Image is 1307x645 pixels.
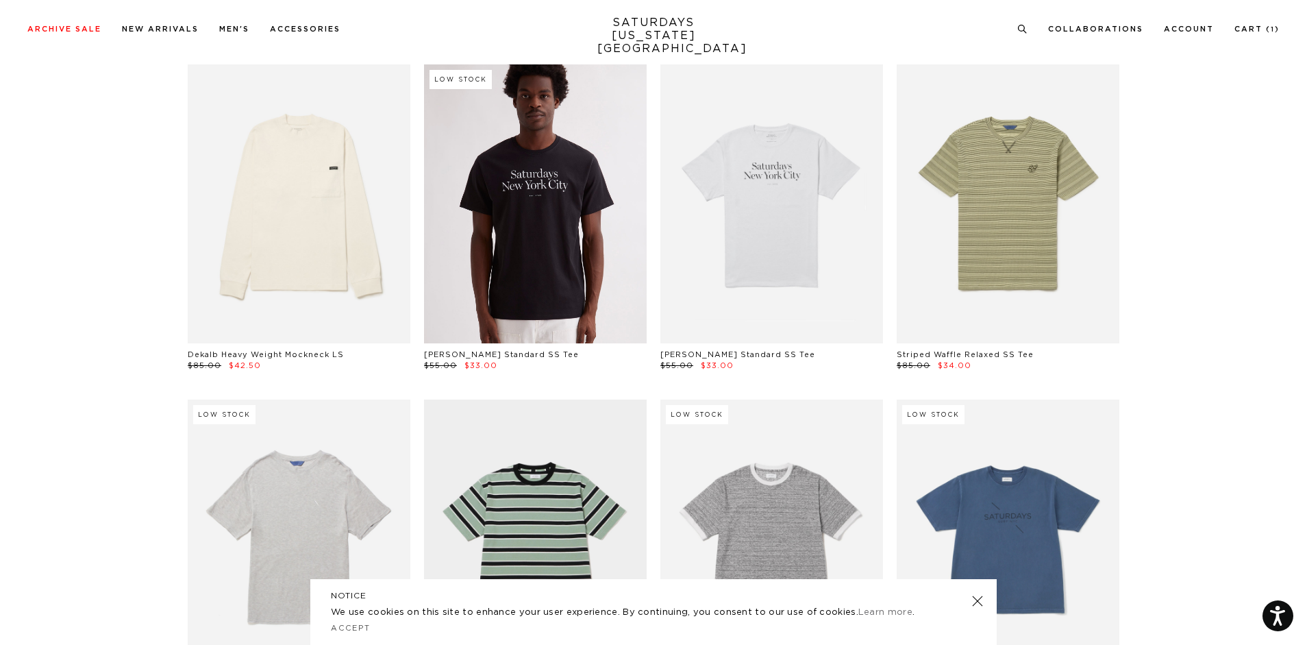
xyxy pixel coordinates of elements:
[660,362,693,369] span: $55.00
[331,624,371,632] a: Accept
[897,362,930,369] span: $85.00
[660,351,815,358] a: [PERSON_NAME] Standard SS Tee
[331,606,928,620] p: We use cookies on this site to enhance your user experience. By continuing, you consent to our us...
[464,362,497,369] span: $33.00
[1234,25,1280,33] a: Cart (1)
[270,25,340,33] a: Accessories
[897,351,1034,358] a: Striped Waffle Relaxed SS Tee
[858,608,912,617] a: Learn more
[701,362,734,369] span: $33.00
[27,25,101,33] a: Archive Sale
[1271,27,1275,33] small: 1
[122,25,199,33] a: New Arrivals
[902,405,964,424] div: Low Stock
[1048,25,1143,33] a: Collaborations
[219,25,249,33] a: Men's
[229,362,261,369] span: $42.50
[424,362,457,369] span: $55.00
[430,70,492,89] div: Low Stock
[188,362,221,369] span: $85.00
[424,351,579,358] a: [PERSON_NAME] Standard SS Tee
[331,589,976,602] h5: NOTICE
[1164,25,1214,33] a: Account
[597,16,710,56] a: SATURDAYS[US_STATE][GEOGRAPHIC_DATA]
[938,362,971,369] span: $34.00
[193,405,256,424] div: Low Stock
[188,351,344,358] a: Dekalb Heavy Weight Mockneck LS
[666,405,728,424] div: Low Stock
